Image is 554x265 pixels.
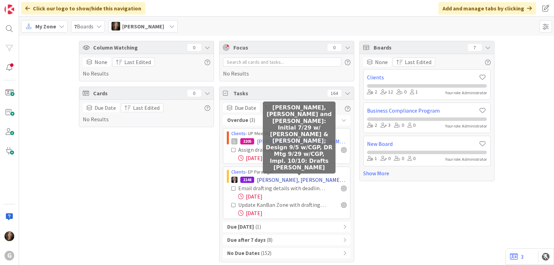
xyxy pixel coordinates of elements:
[227,236,266,244] b: Due after 7 days
[367,155,377,162] div: 1
[231,169,245,175] a: Clients
[438,2,536,15] div: Add and manage tabs by clicking
[267,236,272,244] span: ( 8 )
[367,122,377,129] div: 2
[410,88,418,96] div: 1
[5,5,14,14] img: Visit kanbanzone.com
[95,104,116,112] span: Due Date
[266,104,333,171] h5: [PERSON_NAME], [PERSON_NAME] and [PERSON_NAME]: Initial 7/29 w/ [PERSON_NAME] & [PERSON_NAME]; De...
[396,88,406,96] div: 0
[231,177,238,183] img: BG
[238,184,326,192] div: Email drafting details with deadlines and meeting materials
[510,253,524,261] a: 3
[238,145,323,154] div: Assign drafting in KanBan card
[231,168,347,176] div: › EP Paralegal
[367,73,479,81] a: Clients
[405,58,431,66] span: Last Edited
[124,58,151,66] span: Last Edited
[238,192,347,201] div: [DATE]
[445,123,487,129] div: Your role: Administrator
[381,88,393,96] div: 12
[74,23,77,30] b: 7
[394,122,404,129] div: 0
[35,22,56,30] span: My Zone
[21,2,145,15] div: Click our logo to show/hide this navigation
[394,155,404,162] div: 0
[374,43,464,52] span: Boards
[227,116,248,124] b: Overdue
[445,90,487,96] div: Your role: Administrator
[231,130,347,137] div: › UP Meeting Scheduled
[381,122,391,129] div: 3
[121,103,163,112] button: Last Edited
[367,106,479,115] a: Business Compliance Program
[111,22,120,30] img: SB
[93,89,184,97] span: Cards
[223,58,350,78] div: No Results
[367,140,479,148] a: New Board
[328,44,341,51] div: 0
[223,58,341,67] input: Search all cards and tasks...
[261,103,298,112] button: Due Date
[238,201,326,209] div: Update KanBan Zone with drafting details and move the card
[93,43,184,52] span: Column Watching
[250,116,255,124] span: ( 3 )
[235,104,256,112] span: Due Date
[83,103,210,123] div: No Results
[227,249,260,257] b: No Due Dates
[257,137,347,145] span: [PERSON_NAME] & [PERSON_NAME]: LMP Meeting on 9/11 w/CGP
[238,154,347,162] div: [DATE]
[74,22,93,30] span: Boards
[231,130,245,136] a: Clients
[257,176,347,184] span: [PERSON_NAME], [PERSON_NAME] and [PERSON_NAME]: Initial 7/29 w/ [PERSON_NAME] & [PERSON_NAME]; De...
[240,138,254,144] div: 2205
[5,251,14,260] div: G
[112,58,155,67] button: Last Edited
[233,89,324,97] span: Tasks
[363,169,491,177] a: Show More
[227,223,254,231] b: Due [DATE]
[256,223,261,231] span: ( 1 )
[95,58,107,66] span: None
[261,249,271,257] span: ( 152 )
[408,122,415,129] div: 0
[122,22,164,30] span: [PERSON_NAME]
[187,44,201,51] div: 0
[238,209,347,217] div: [DATE]
[133,104,160,112] span: Last Edited
[83,58,210,78] div: No Results
[468,44,482,51] div: 7
[240,177,254,183] div: 2148
[367,88,377,96] div: 2
[375,58,388,66] span: None
[233,43,322,52] span: Focus
[393,58,435,67] button: Last Edited
[328,90,341,97] div: 164
[408,155,415,162] div: 0
[5,231,14,241] img: SB
[445,156,487,162] div: Your role: Administrator
[381,155,391,162] div: 0
[187,90,201,97] div: 0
